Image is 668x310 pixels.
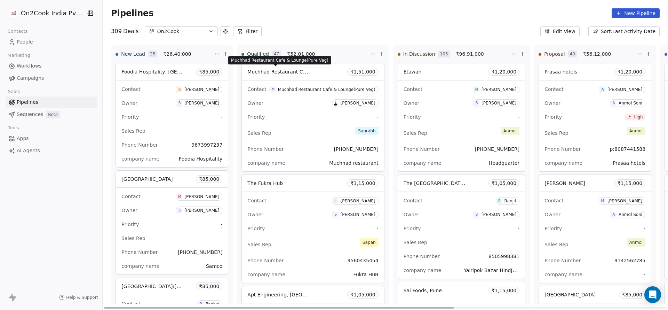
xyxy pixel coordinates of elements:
span: company name [121,156,159,162]
span: Phone Number [121,142,158,148]
span: ₹ 96,91,000 [456,51,484,57]
span: company name [247,160,285,166]
span: Sales Rep [121,235,145,241]
span: Contact [121,301,140,307]
span: Phone Number [544,146,581,152]
div: [PERSON_NAME] [607,199,642,203]
span: 8505998381 [488,254,519,259]
span: - [377,225,379,232]
a: Workflows [6,60,97,72]
a: Help & Support [59,295,98,300]
span: Sequences [17,111,43,118]
span: Phone Number [247,146,284,152]
span: Qualified [247,51,269,57]
span: New Lead [121,51,145,57]
span: [PHONE_NUMBER] [475,146,519,152]
span: ₹ 1,15,000 [492,287,516,294]
span: Sales Rep [247,130,271,136]
div: [PERSON_NAME] [482,212,516,217]
div: R [498,198,501,204]
span: [PHONE_NUMBER] [178,249,222,255]
span: Sales [5,86,23,97]
div: Qualified47₹52,01,000 [241,45,369,63]
span: Phone Number [404,254,440,259]
div: Open Intercom Messenger [644,286,661,303]
span: Phone Number [247,258,284,263]
div: S [476,100,478,106]
div: Anmol Soni [619,101,642,106]
span: ₹ 85,000 [199,283,219,290]
span: Sales Rep [121,128,145,134]
div: New Lead25₹26,40,000 [116,45,213,63]
span: Pipelines [111,8,153,18]
span: Contact [121,86,140,92]
span: Owner [404,100,420,106]
div: Prasaa hotels₹1,20,000ContactA[PERSON_NAME]OwnerAAnmol SoniPriorityHighSales RepAnmolPhone Number... [539,63,651,172]
span: ₹ 85,000 [199,68,219,75]
span: - [221,114,222,121]
div: Muchhad Restaurant Cafe & Lounge(Pure Veg) [278,87,375,92]
span: Anmol [501,127,519,135]
div: M [475,87,478,92]
span: Marketing [5,50,33,61]
div: S [334,212,336,217]
span: Sapan [360,238,379,247]
span: company name [247,272,285,277]
div: [PERSON_NAME] [482,87,516,92]
span: Etawah [404,69,422,75]
span: Tools [5,123,22,133]
span: Sales Rep [404,130,427,136]
button: On2Cook India Pvt. Ltd. [8,7,81,19]
span: Contacts [5,26,31,37]
span: Owner [247,100,263,106]
div: In Discussion105₹96,91,000 [398,45,510,63]
span: - [518,114,519,121]
div: [PERSON_NAME] [341,212,375,217]
span: ₹ 1,51,000 [350,68,375,75]
span: Yairipok Bazar HindJalPan [464,267,525,273]
span: Priority [404,226,421,231]
div: [PERSON_NAME] [341,199,375,203]
span: Contact [404,86,422,92]
span: Priority [544,114,562,120]
span: Headquarter [489,160,520,166]
span: Pipelines [17,99,38,106]
span: Campaigns [17,75,44,82]
span: Fukra HuB [353,272,379,277]
span: - [377,114,379,121]
span: Muchhad restaurant [329,160,378,166]
a: AI Agents [6,145,97,156]
span: company name [544,272,582,277]
div: S [476,212,478,217]
span: Owner [247,212,263,217]
span: company name [121,263,159,269]
span: Anmol [627,238,645,247]
button: Sort: Last Activity Date [588,26,660,36]
div: M [601,198,604,204]
span: Foodia Hospitality [179,156,222,162]
button: Edit View [540,26,580,36]
span: [PHONE_NUMBER] [334,146,378,152]
div: A [602,87,604,92]
span: Apps [17,135,29,142]
span: Prasaa hotels [544,69,577,75]
a: Pipelines [6,96,97,108]
span: Sales Rep [544,130,568,136]
span: Prasaa hotels [613,160,645,166]
img: on2cook%20logo-04%20copy.jpg [10,9,18,17]
a: SequencesBeta [6,109,97,120]
span: Priority [544,226,562,231]
span: On2Cook India Pvt. Ltd. [21,9,84,18]
span: [GEOGRAPHIC_DATA] [544,292,596,297]
div: L [335,198,337,204]
span: ₹ 1,15,000 [350,180,375,187]
span: Owner [544,100,560,106]
div: S [178,100,181,106]
div: [PERSON_NAME] [341,101,375,106]
span: The [GEOGRAPHIC_DATA], [GEOGRAPHIC_DATA] [404,180,520,186]
span: 105 [438,51,450,57]
span: [PERSON_NAME] [544,180,585,186]
span: Priority [247,226,265,231]
span: Deals [123,27,139,36]
div: The Fukra Hub₹1,15,000ContactL[PERSON_NAME]OwnerS[PERSON_NAME]Priority-Sales RepSapanPhone Number... [241,175,384,283]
